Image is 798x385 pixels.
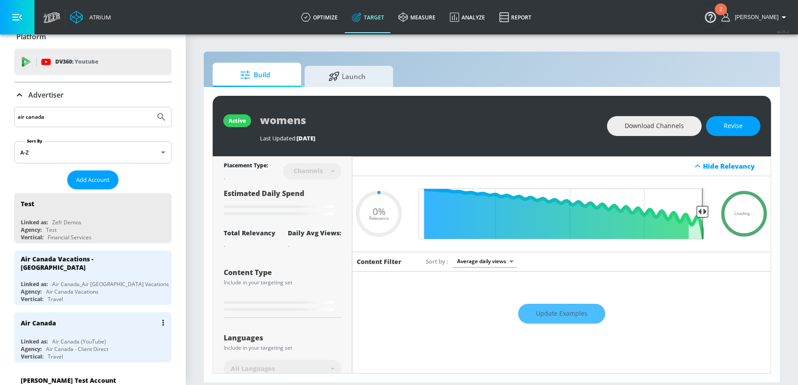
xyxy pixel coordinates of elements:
[21,353,43,360] div: Vertical:
[221,64,289,86] span: Build
[14,193,172,243] div: TestLinked as:Zefr DemosAgency:TestVertical:Financial Services
[28,90,64,100] p: Advertiser
[55,57,98,67] p: DV360:
[76,175,110,185] span: Add Account
[369,216,389,221] span: Relevance
[443,1,492,33] a: Analyze
[25,138,44,144] label: Sort By
[46,226,57,234] div: Test
[734,211,754,216] span: Loading...
[224,229,275,237] div: Total Relevancy
[21,338,48,345] div: Linked as:
[345,1,391,33] a: Target
[48,234,92,241] div: Financial Services
[18,111,152,123] input: Search by name
[48,295,63,303] div: Travel
[46,345,108,353] div: Air Canada - Client Direct
[16,32,46,42] p: Platform
[21,280,48,288] div: Linked as:
[21,200,34,208] div: Test
[724,121,743,132] span: Revise
[288,229,341,237] div: Daily Avg Views:
[14,83,172,107] div: Advertiser
[426,257,448,265] span: Sort by
[453,255,517,267] div: Average daily views
[70,11,111,24] a: Atrium
[731,14,779,20] span: login as: amanda.cermak@zefr.com
[391,1,443,33] a: measure
[75,57,98,66] p: Youtube
[260,134,598,142] div: Last Updated:
[21,255,157,272] div: Air Canada Vacations - [GEOGRAPHIC_DATA]
[21,226,42,234] div: Agency:
[52,280,225,288] div: Air Canada_Air [GEOGRAPHIC_DATA] Vacations_CAN_YouTube_DV360
[21,376,116,385] div: [PERSON_NAME] Test Account
[21,288,42,295] div: Agency:
[357,257,401,266] h6: Content Filter
[313,66,381,87] span: Launch
[14,24,172,49] div: Platform
[21,345,42,353] div: Agency:
[294,1,345,33] a: optimize
[67,170,118,189] button: Add Account
[607,116,702,136] button: Download Channels
[289,167,327,174] div: Channels
[698,4,723,29] button: Open Resource Center, 2 new notifications
[224,269,341,276] div: Content Type
[352,156,771,176] div: Hide Relevancy
[14,250,172,305] div: Air Canada Vacations - [GEOGRAPHIC_DATA]Linked as:Air Canada_Air [GEOGRAPHIC_DATA] Vacations_CAN_...
[229,117,246,125] div: active
[152,107,171,127] button: Submit Search
[722,12,789,23] button: [PERSON_NAME]
[777,29,789,34] span: v 4.25.2
[224,162,268,171] div: Placement Type:
[14,312,172,362] div: Air CanadaLinked as:Air Canada (YouTube)Agency:Air Canada - Client DirectVertical:Travel
[224,360,341,377] div: All Languages
[703,162,766,170] div: Hide Relevancy
[21,234,43,241] div: Vertical:
[52,219,81,226] div: Zefr Demos
[224,189,304,198] span: Estimated Daily Spend
[492,1,538,33] a: Report
[86,13,111,21] div: Atrium
[625,121,684,132] span: Download Channels
[297,134,315,142] span: [DATE]
[719,9,722,21] div: 2
[373,207,386,216] span: 0%
[224,334,341,341] div: Languages
[21,295,43,303] div: Vertical:
[48,353,63,360] div: Travel
[14,141,172,163] div: A-Z
[706,116,760,136] button: Revise
[414,189,709,239] input: Final Threshold
[21,319,56,327] div: Air Canada
[224,189,341,218] div: Estimated Daily Spend
[21,219,48,226] div: Linked as:
[14,49,172,75] div: DV360: Youtube
[46,288,99,295] div: Air Canada Vacations
[52,338,106,345] div: Air Canada (YouTube)
[224,280,341,285] div: Include in your targeting set
[224,345,341,351] div: Include in your targeting set
[231,364,275,373] span: All Languages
